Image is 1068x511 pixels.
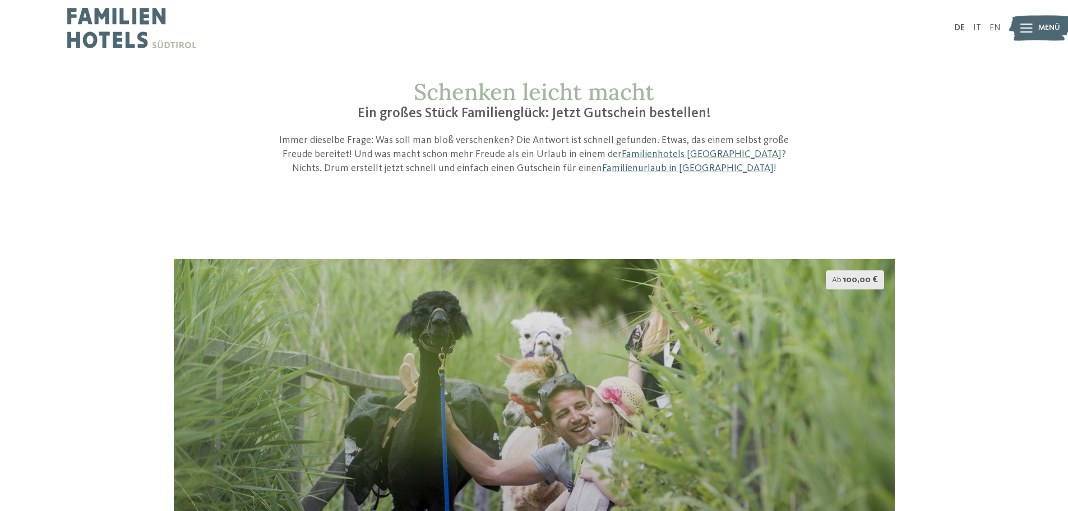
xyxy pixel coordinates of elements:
[268,133,801,176] p: Immer dieselbe Frage: Was soll man bloß verschenken? Die Antwort ist schnell gefunden. Etwas, das...
[954,24,965,33] a: DE
[602,163,774,173] a: Familienurlaub in [GEOGRAPHIC_DATA]
[990,24,1001,33] a: EN
[622,149,782,159] a: Familienhotels [GEOGRAPHIC_DATA]
[358,107,711,121] span: Ein großes Stück Familienglück: Jetzt Gutschein bestellen!
[414,77,654,106] span: Schenken leicht macht
[973,24,981,33] a: IT
[1038,22,1060,34] span: Menü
